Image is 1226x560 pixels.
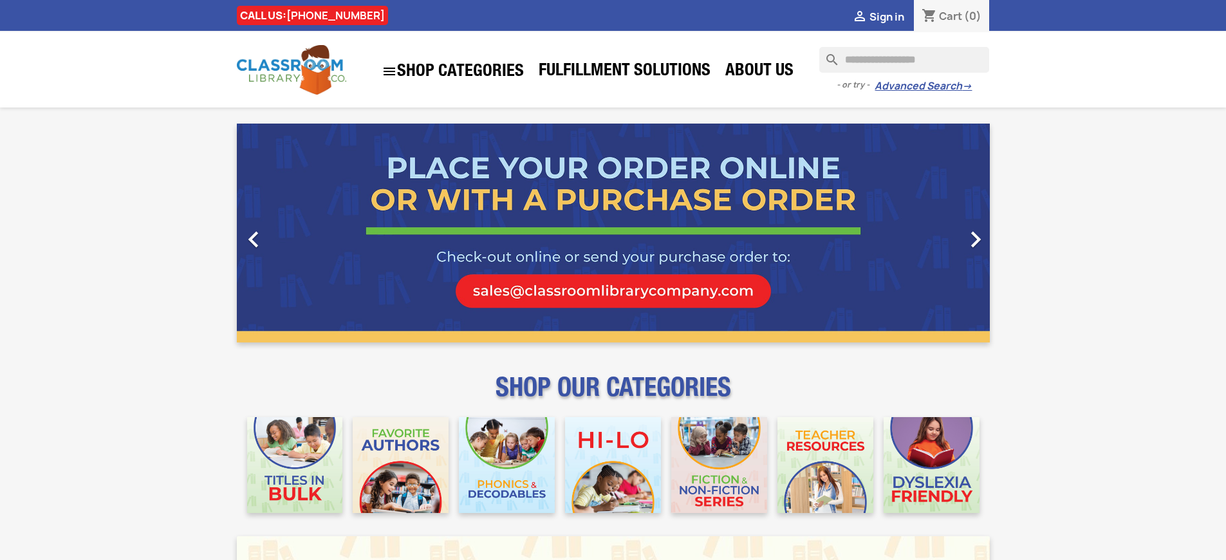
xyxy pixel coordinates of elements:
a:  Sign in [852,10,904,24]
img: CLC_Teacher_Resources_Mobile.jpg [777,417,873,513]
a: Advanced Search→ [875,80,972,93]
a: Next [877,124,990,342]
i:  [852,10,868,25]
span: → [962,80,972,93]
a: Previous [237,124,350,342]
p: SHOP OUR CATEGORIES [237,384,990,407]
ul: Carousel container [237,124,990,342]
img: CLC_Fiction_Nonfiction_Mobile.jpg [671,417,767,513]
input: Search [819,47,989,73]
span: Cart [939,9,962,23]
img: CLC_Bulk_Mobile.jpg [247,417,343,513]
span: - or try - [837,79,875,91]
a: Fulfillment Solutions [532,59,717,85]
img: CLC_Favorite_Authors_Mobile.jpg [353,417,449,513]
a: About Us [719,59,800,85]
div: CALL US: [237,6,388,25]
i: search [819,47,835,62]
i: shopping_cart [922,9,937,24]
img: CLC_Phonics_And_Decodables_Mobile.jpg [459,417,555,513]
a: SHOP CATEGORIES [375,57,530,86]
span: Sign in [869,10,904,24]
img: CLC_HiLo_Mobile.jpg [565,417,661,513]
span: (0) [964,9,981,23]
i:  [382,64,397,79]
a: [PHONE_NUMBER] [286,8,385,23]
img: Classroom Library Company [237,45,346,95]
i:  [960,223,992,256]
img: CLC_Dyslexia_Mobile.jpg [884,417,980,513]
i:  [237,223,270,256]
